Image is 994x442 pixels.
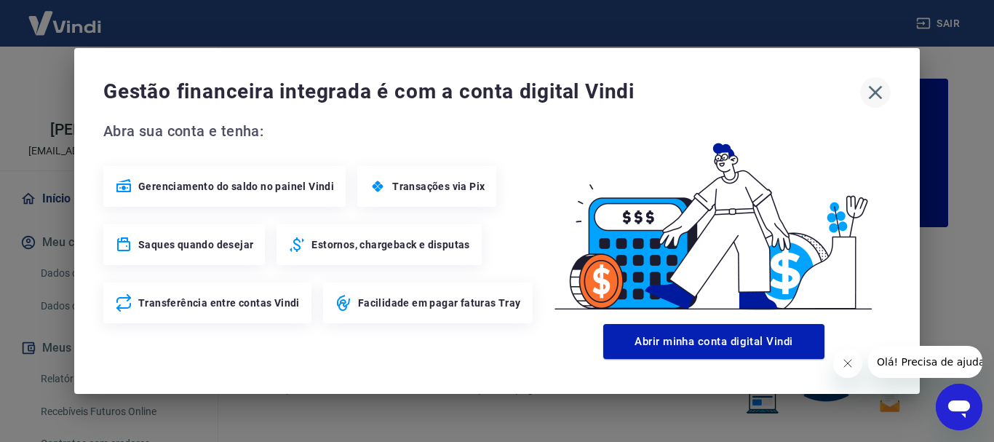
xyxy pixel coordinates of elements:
[103,119,537,143] span: Abra sua conta e tenha:
[868,346,982,378] iframe: Mensagem da empresa
[138,179,334,194] span: Gerenciamento do saldo no painel Vindi
[936,384,982,430] iframe: Botão para abrir a janela de mensagens
[138,296,300,310] span: Transferência entre contas Vindi
[311,237,469,252] span: Estornos, chargeback e disputas
[537,119,891,318] img: Good Billing
[603,324,824,359] button: Abrir minha conta digital Vindi
[138,237,253,252] span: Saques quando desejar
[358,296,521,310] span: Facilidade em pagar faturas Tray
[392,179,485,194] span: Transações via Pix
[833,349,862,378] iframe: Fechar mensagem
[103,77,860,106] span: Gestão financeira integrada é com a conta digital Vindi
[9,10,122,22] span: Olá! Precisa de ajuda?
